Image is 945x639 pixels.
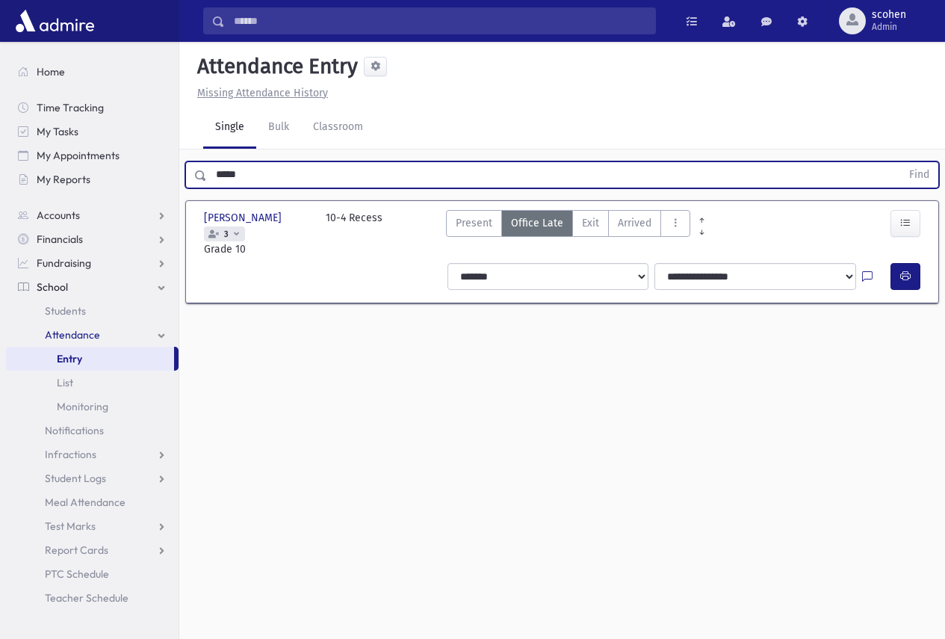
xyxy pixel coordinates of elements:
a: Accounts [6,203,179,227]
span: Office Late [511,215,563,231]
span: List [57,376,73,389]
span: Attendance [45,328,100,342]
span: Students [45,304,86,318]
a: Fundraising [6,251,179,275]
span: My Appointments [37,149,120,162]
span: Entry [57,352,82,365]
a: Student Logs [6,466,179,490]
button: Find [900,162,938,188]
a: School [6,275,179,299]
span: My Reports [37,173,90,186]
a: My Reports [6,167,179,191]
span: Grade 10 [204,241,311,257]
a: Home [6,60,179,84]
span: [PERSON_NAME] [204,210,285,226]
span: Time Tracking [37,101,104,114]
span: Exit [582,215,599,231]
span: Arrived [618,215,651,231]
a: Students [6,299,179,323]
h5: Attendance Entry [191,54,358,79]
span: School [37,280,68,294]
span: PTC Schedule [45,567,109,581]
span: Notifications [45,424,104,437]
span: Fundraising [37,256,91,270]
a: Monitoring [6,395,179,419]
span: Teacher Schedule [45,591,128,605]
u: Missing Attendance History [197,87,328,99]
span: Monitoring [57,400,108,413]
span: My Tasks [37,125,78,138]
a: Single [203,107,256,149]
div: 10-4 Recess [326,210,382,257]
a: Entry [6,347,174,371]
a: Classroom [301,107,375,149]
span: Admin [872,21,906,33]
input: Search [225,7,655,34]
a: List [6,371,179,395]
a: Attendance [6,323,179,347]
a: Teacher Schedule [6,586,179,610]
a: Meal Attendance [6,490,179,514]
span: Student Logs [45,472,106,485]
a: Bulk [256,107,301,149]
span: Test Marks [45,519,96,533]
span: Present [456,215,492,231]
a: Notifications [6,419,179,442]
img: AdmirePro [12,6,98,36]
span: scohen [872,9,906,21]
span: Infractions [45,448,96,461]
a: Report Cards [6,538,179,562]
a: PTC Schedule [6,562,179,586]
div: AttTypes [446,210,690,257]
a: Time Tracking [6,96,179,120]
span: Home [37,65,65,78]
a: My Tasks [6,120,179,143]
span: Meal Attendance [45,496,126,509]
a: Financials [6,227,179,251]
span: Accounts [37,209,80,222]
a: My Appointments [6,143,179,167]
a: Infractions [6,442,179,466]
span: 3 [221,229,232,239]
a: Missing Attendance History [191,87,328,99]
span: Financials [37,232,83,246]
span: Report Cards [45,543,108,557]
a: Test Marks [6,514,179,538]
